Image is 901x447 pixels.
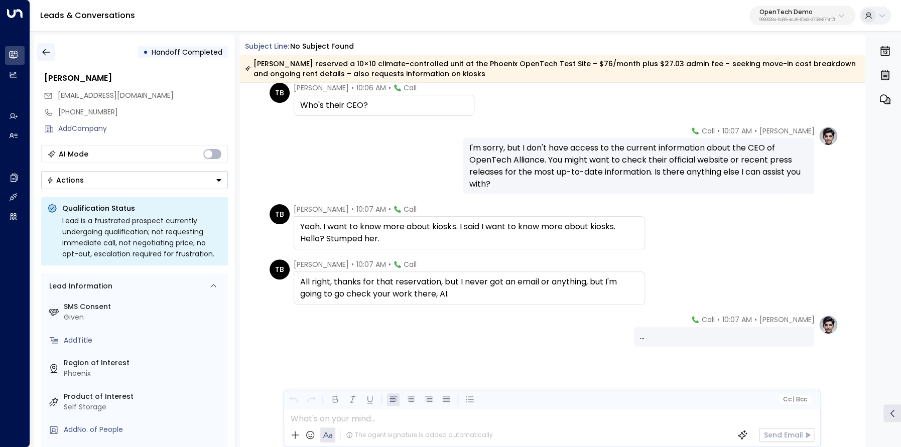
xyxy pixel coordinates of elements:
span: Call [404,83,417,93]
span: 10:06 AM [356,83,386,93]
button: Redo [305,393,317,406]
div: TB [270,204,290,224]
span: • [351,259,354,269]
div: [PERSON_NAME] [44,72,228,84]
a: Leads & Conversations [40,10,135,21]
div: AddNo. of People [64,424,224,435]
div: [PHONE_NUMBER] [58,107,228,117]
span: • [351,83,354,93]
div: Yeah. I want to know more about kiosks. I said I want to know more about kiosks. Hello? Stumped her. [300,221,638,245]
span: • [754,126,756,136]
div: Self Storage [64,402,224,412]
div: Lead Information [46,281,112,291]
div: All right, thanks for that reservation, but I never got an email or anything, but I'm going to go... [300,276,638,300]
label: Product of Interest [64,391,224,402]
div: AI Mode [59,149,88,159]
span: Call [701,126,714,136]
span: Call [404,204,417,214]
label: Region of Interest [64,358,224,368]
span: | [793,396,795,403]
span: [PERSON_NAME] [294,259,349,269]
button: Cc|Bcc [779,395,811,404]
span: travisrburke86@gmail.com [58,90,174,101]
span: Subject Line: [245,41,289,51]
img: profile-logo.png [818,126,838,146]
span: 10:07 AM [356,259,386,269]
span: • [389,83,391,93]
span: • [717,126,719,136]
div: AddTitle [64,335,224,346]
span: [EMAIL_ADDRESS][DOMAIN_NAME] [58,90,174,100]
div: [PERSON_NAME] reserved a 10×10 climate-controlled unit at the Phoenix OpenTech Test Site – $76/mo... [245,59,859,79]
span: Call [404,259,417,269]
div: Phoenix [64,368,224,379]
span: [PERSON_NAME] [759,315,814,325]
span: • [389,259,391,269]
div: I'm sorry, but I don't have access to the current information about the CEO of OpenTech Alliance.... [469,142,808,190]
span: [PERSON_NAME] [759,126,814,136]
p: OpenTech Demo [759,9,835,15]
span: • [351,204,354,214]
div: TB [270,259,290,279]
span: • [717,315,719,325]
div: No subject found [290,41,354,52]
span: Cc Bcc [783,396,807,403]
span: [PERSON_NAME] [294,83,349,93]
div: Lead is a frustrated prospect currently undergoing qualification; not requesting immediate call, ... [62,215,222,259]
span: 10:07 AM [356,204,386,214]
span: 10:07 AM [722,126,751,136]
div: • [143,43,148,61]
div: Who's their CEO? [300,99,468,111]
div: Actions [47,176,84,185]
div: Button group with a nested menu [41,171,228,189]
span: • [389,204,391,214]
div: Given [64,312,224,323]
div: The agent signature is added automatically [346,430,492,439]
p: 99909294-0a93-4cd6-8543-3758e87f4f7f [759,18,835,22]
span: Handoff Completed [152,47,222,57]
label: SMS Consent [64,302,224,312]
div: TB [270,83,290,103]
span: • [754,315,756,325]
button: Actions [41,171,228,189]
button: OpenTech Demo99909294-0a93-4cd6-8543-3758e87f4f7f [749,6,855,25]
span: [PERSON_NAME] [294,204,349,214]
p: Qualification Status [62,203,222,213]
div: AddCompany [58,123,228,134]
span: Call [701,315,714,325]
img: profile-logo.png [818,315,838,335]
span: 10:07 AM [722,315,751,325]
button: Undo [287,393,300,406]
div: ... [639,331,808,343]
